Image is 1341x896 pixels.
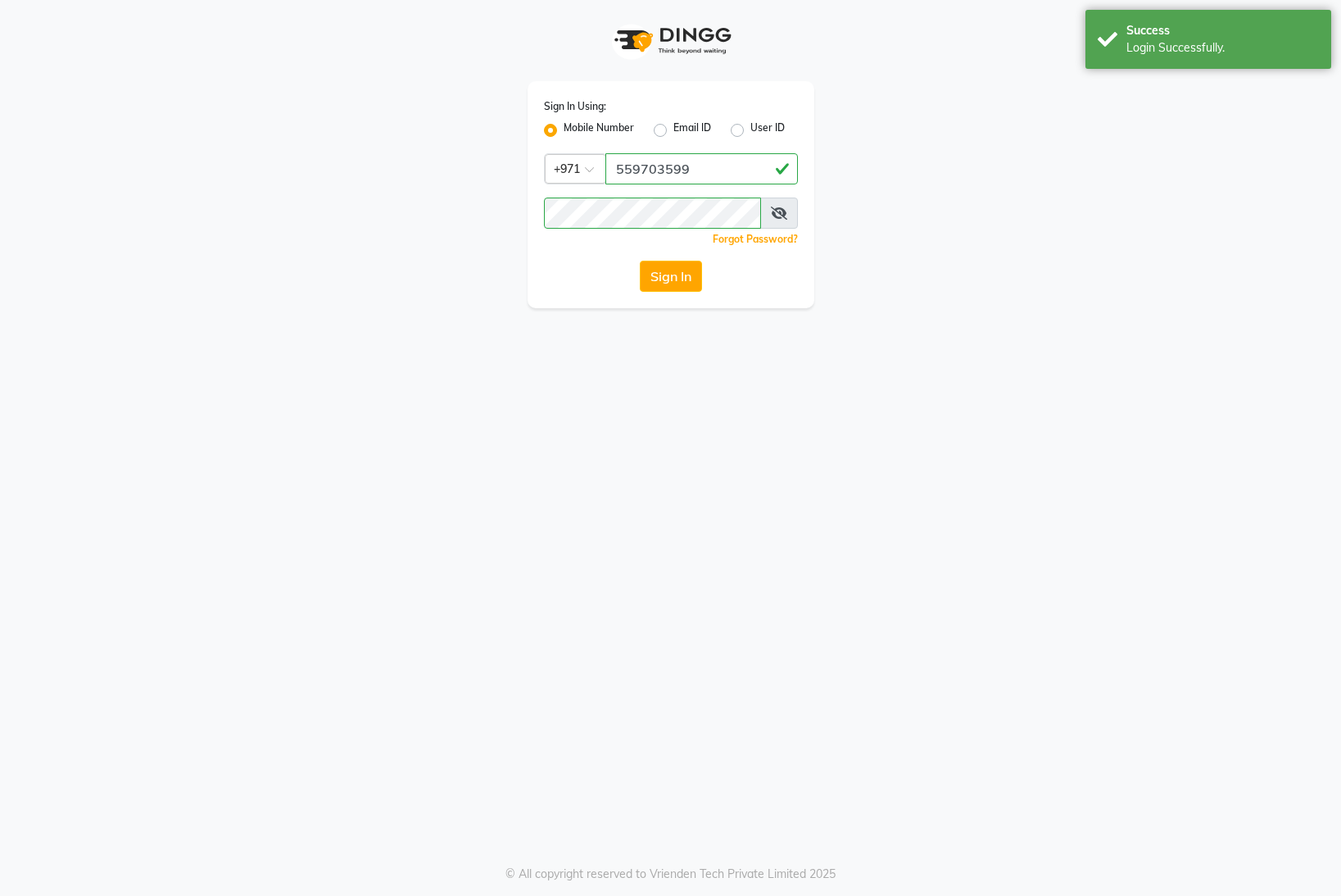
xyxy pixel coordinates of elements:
[640,261,702,292] button: Sign In
[544,99,606,114] label: Sign In Using:
[750,121,785,140] label: User ID
[713,233,798,245] a: Forgot Password?
[673,121,711,140] label: Email ID
[605,153,798,184] input: Username
[544,198,761,229] input: Username
[605,16,736,65] img: logo1.svg
[564,121,634,140] label: Mobile Number
[1126,22,1319,39] div: Success
[1126,39,1319,57] div: Login Successfully.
